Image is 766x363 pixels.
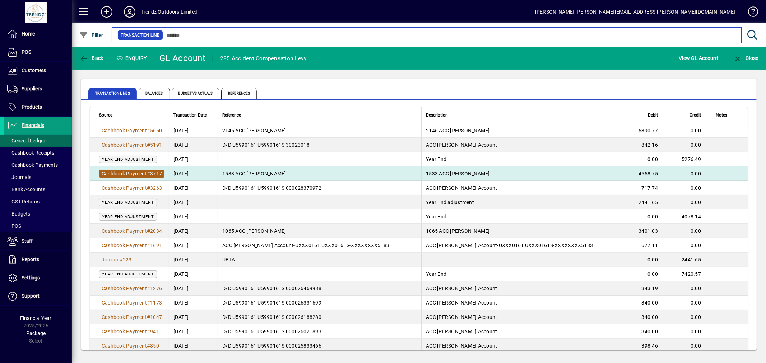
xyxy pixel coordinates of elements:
span: 1065 ACC [PERSON_NAME] [426,228,490,234]
span: Debit [648,111,658,119]
span: D/D U5990161 U5990161S 000026021893 [222,329,321,334]
td: 0.00 [668,224,711,238]
a: Budgets [4,208,72,220]
td: 0.00 [668,296,711,310]
a: Journal#223 [99,256,134,264]
a: Cashbook Payment#2034 [99,227,164,235]
span: [DATE] [173,328,189,335]
span: Support [22,293,40,299]
a: Cashbook Payment#1173 [99,299,164,307]
button: Profile [118,5,141,18]
span: [DATE] [173,213,189,220]
span: D/D U5990161 U5990161S 000026188280 [222,314,321,320]
span: Cashbook Payment [102,142,147,148]
span: Cashbook Payment [102,286,147,291]
span: 1065 ACC [PERSON_NAME] [222,228,286,234]
a: POS [4,43,72,61]
td: 5390.77 [625,123,668,138]
span: D/D U5990161 U5990161S 000026331699 [222,300,321,306]
td: 398.46 [625,339,668,353]
span: ACC [PERSON_NAME] Account [426,185,497,191]
span: # [147,142,150,148]
span: [DATE] [173,199,189,206]
div: Notes [716,111,739,119]
td: 0.00 [625,152,668,166]
span: 1533 ACC [PERSON_NAME] [426,171,490,176]
a: Cashbook Payment#5650 [99,127,164,135]
button: Filter [78,29,105,42]
td: 0.00 [668,138,711,152]
span: Journals [7,174,31,180]
span: ACC [PERSON_NAME] Account [426,329,497,334]
span: Credit [690,111,701,119]
span: Cashbook Payment [102,329,147,334]
span: Settings [22,275,40,280]
span: GST Returns [7,199,40,204]
a: Cashbook Payment#850 [99,342,162,350]
a: Cashbook Payment#5191 [99,141,164,149]
td: 7420.57 [668,267,711,281]
td: 0.00 [668,238,711,253]
button: Add [95,5,118,18]
span: Customers [22,67,46,73]
span: # [147,228,150,234]
td: 0.00 [625,209,668,224]
button: View GL Account [677,52,720,65]
span: Source [99,111,112,119]
span: Cashbook Payment [102,343,147,349]
span: Notes [716,111,727,119]
td: 340.00 [625,296,668,310]
div: Enquiry [111,52,154,64]
a: Products [4,98,72,116]
span: Cashbook Receipts [7,150,54,156]
span: D/D U5990161 U5990161S 30023018 [222,142,310,148]
td: 3401.03 [625,224,668,238]
td: 4078.14 [668,209,711,224]
span: [DATE] [173,242,189,249]
span: General Ledger [7,138,45,143]
span: Suppliers [22,86,42,91]
app-page-header-button: Close enquiry [726,52,766,65]
span: Cashbook Payment [102,300,147,306]
a: Cashbook Payment#1691 [99,241,164,249]
div: 285 Accident Compensation Levy [220,53,307,64]
span: D/D U5990161 U5990161S 000025833466 [222,343,321,349]
span: Staff [22,238,33,244]
span: [DATE] [173,313,189,321]
span: 2146 ACC [PERSON_NAME] [426,128,490,133]
td: 0.00 [668,310,711,324]
span: Year end adjustment [102,272,154,277]
span: POS [22,49,31,55]
span: Financials [22,122,44,128]
a: Settings [4,269,72,287]
span: Back [79,55,103,61]
td: 0.00 [668,166,711,181]
div: Debit [630,111,664,119]
div: Description [426,111,621,119]
span: Bank Accounts [7,187,45,192]
div: Trendz Outdoors Limited [141,6,198,18]
td: 0.00 [625,267,668,281]
a: Staff [4,232,72,250]
span: [DATE] [173,156,189,163]
td: 340.00 [625,324,668,339]
span: 3717 [150,171,162,176]
td: 340.00 [625,310,668,324]
span: # [147,300,150,306]
app-page-header-button: Back [72,52,111,65]
td: 343.19 [625,281,668,296]
div: Credit [673,111,707,119]
span: References [221,88,257,99]
span: Home [22,31,35,37]
span: [DATE] [173,270,189,278]
td: 717.74 [625,181,668,195]
span: Cashbook Payment [102,314,147,320]
span: D/D U5990161 U5990161S 000026469988 [222,286,321,291]
span: 1533 ACC [PERSON_NAME] [222,171,286,176]
td: 2441.65 [668,253,711,267]
td: 0.00 [668,195,711,209]
span: # [147,242,150,248]
span: Year End [426,156,446,162]
span: View GL Account [679,52,719,64]
td: 0.00 [668,123,711,138]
